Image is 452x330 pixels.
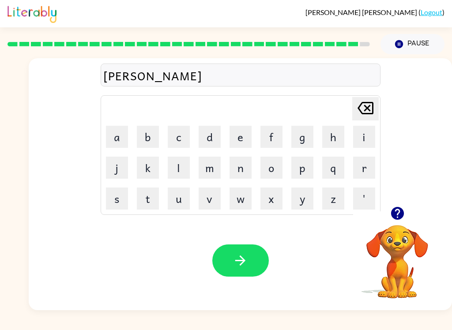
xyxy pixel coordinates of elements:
div: ( ) [305,8,444,16]
button: c [168,126,190,148]
video: Your browser must support playing .mp4 files to use Literably. Please try using another browser. [353,211,441,300]
button: g [291,126,313,148]
button: e [230,126,252,148]
button: j [106,157,128,179]
button: x [260,187,282,210]
button: i [353,126,375,148]
button: q [322,157,344,179]
button: a [106,126,128,148]
button: ' [353,187,375,210]
img: Literably [8,4,56,23]
button: f [260,126,282,148]
button: h [322,126,344,148]
button: r [353,157,375,179]
button: o [260,157,282,179]
button: m [199,157,221,179]
button: k [137,157,159,179]
span: [PERSON_NAME] [PERSON_NAME] [305,8,418,16]
button: n [230,157,252,179]
button: s [106,187,128,210]
button: u [168,187,190,210]
div: [PERSON_NAME] [103,66,378,85]
button: w [230,187,252,210]
button: l [168,157,190,179]
button: t [137,187,159,210]
button: y [291,187,313,210]
button: d [199,126,221,148]
a: Logout [421,8,442,16]
button: v [199,187,221,210]
button: b [137,126,159,148]
button: z [322,187,344,210]
button: Pause [380,34,444,54]
button: p [291,157,313,179]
